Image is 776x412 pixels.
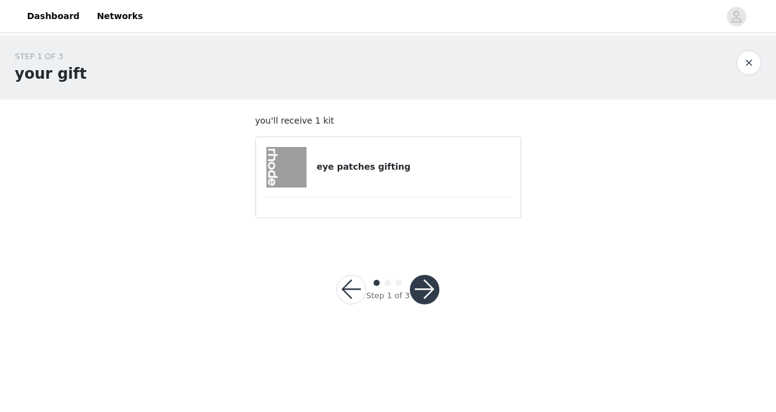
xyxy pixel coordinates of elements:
div: avatar [730,7,742,26]
a: Networks [89,2,150,30]
p: you'll receive 1 kit [255,114,521,127]
h1: your gift [15,63,87,85]
img: eye patches gifting [266,147,307,188]
a: Dashboard [20,2,87,30]
div: Step 1 of 3 [366,290,410,302]
h4: eye patches gifting [316,160,510,173]
div: STEP 1 OF 3 [15,50,87,63]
